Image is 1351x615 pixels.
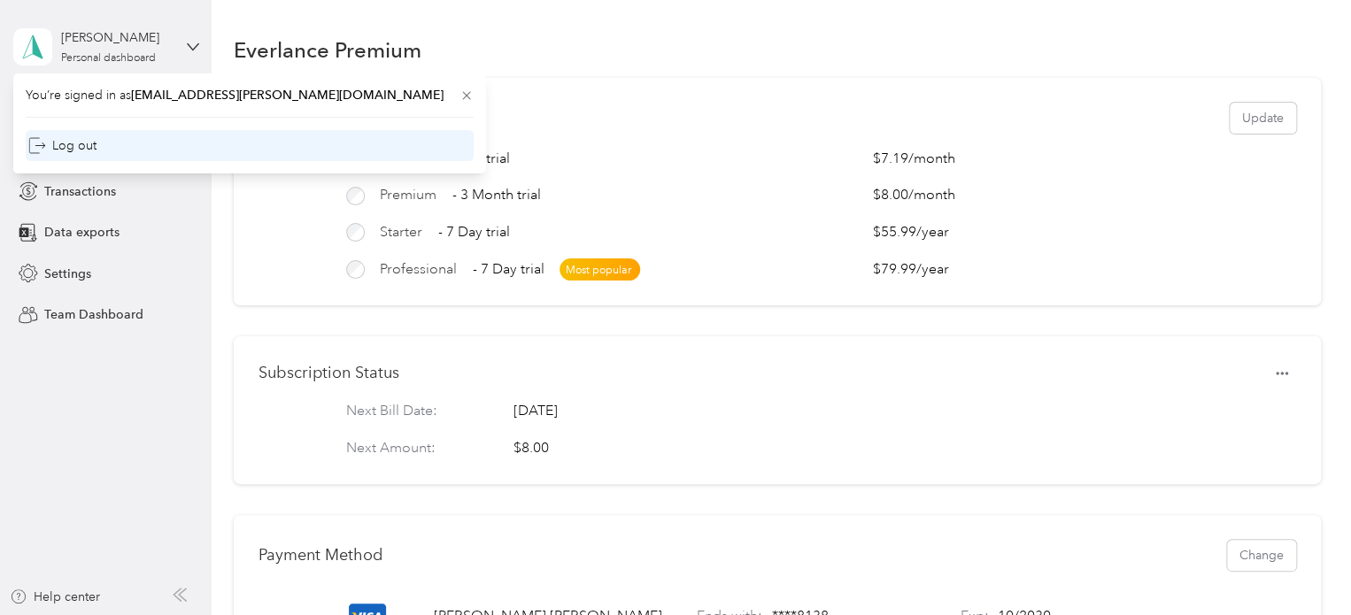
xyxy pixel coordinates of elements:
[1227,540,1296,571] button: Change
[26,86,474,104] span: You’re signed in as
[234,41,421,59] h1: Everlance Premium
[346,401,482,422] p: Next Bill Date:
[61,28,172,47] div: [PERSON_NAME]
[131,88,444,103] span: [EMAIL_ADDRESS][PERSON_NAME][DOMAIN_NAME]
[1230,103,1296,134] button: Update
[346,438,482,459] p: Next Amount:
[380,222,422,243] span: Starter
[452,185,541,206] span: - 3 Month trial
[1252,516,1351,615] iframe: Everlance-gr Chat Button Frame
[473,259,544,281] span: - 7 Day trial
[380,185,436,206] span: Premium
[28,136,96,155] div: Log out
[513,401,558,422] span: [DATE]
[259,546,383,565] h1: Payment Method
[44,182,116,201] span: Transactions
[560,258,640,281] span: Most popular
[872,185,969,206] span: $8.00 / month
[44,265,91,283] span: Settings
[872,149,969,170] span: $7.19 / month
[61,53,156,64] div: Personal dashboard
[513,438,549,459] div: $8.00
[872,222,969,243] span: $55.99 / year
[380,259,457,281] span: Professional
[44,305,143,324] span: Team Dashboard
[10,588,100,606] button: Help center
[259,364,399,382] h1: Subscription Status
[438,222,510,243] span: - 7 Day trial
[872,259,969,281] span: $79.99 / year
[44,223,120,242] span: Data exports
